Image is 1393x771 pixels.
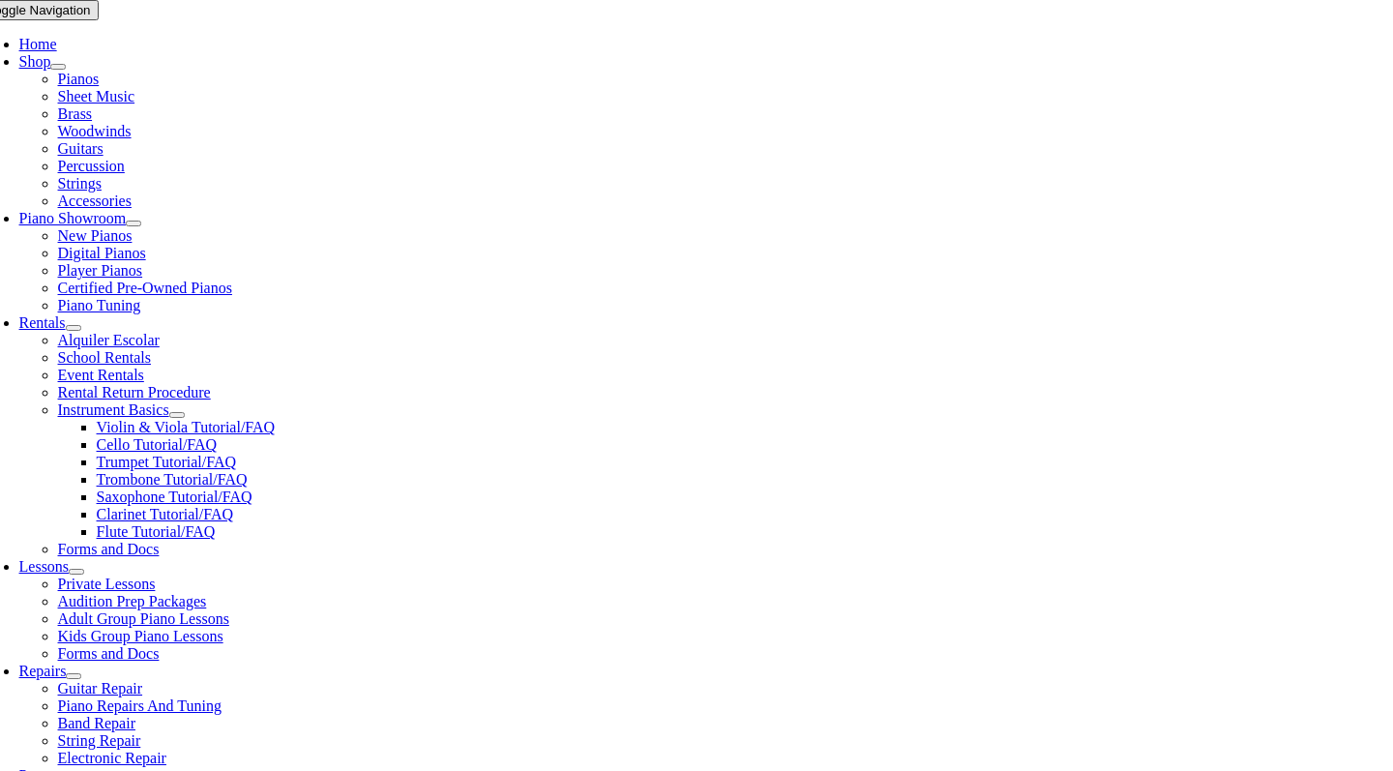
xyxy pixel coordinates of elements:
button: Open submenu of Piano Showroom [126,221,141,226]
a: Kids Group Piano Lessons [58,628,223,644]
button: Open submenu of Lessons [69,569,84,575]
a: Sheet Music [58,88,135,104]
a: Strings [58,175,102,192]
a: Player Pianos [58,262,143,279]
a: Piano Repairs And Tuning [58,697,222,714]
a: Trumpet Tutorial/FAQ [97,454,236,470]
a: Accessories [58,193,132,209]
button: Open submenu of Repairs [66,673,81,679]
a: String Repair [58,732,141,749]
a: Instrument Basics [58,401,169,418]
a: Woodwinds [58,123,132,139]
button: Open submenu of Shop [50,64,66,70]
a: Shop [19,53,51,70]
a: Certified Pre-Owned Pianos [58,280,232,296]
a: Home [19,36,57,52]
a: New Pianos [58,227,133,244]
a: Forms and Docs [58,541,160,557]
a: Trombone Tutorial/FAQ [97,471,248,488]
a: Saxophone Tutorial/FAQ [97,489,252,505]
a: Event Rentals [58,367,144,383]
a: Audition Prep Packages [58,593,207,609]
a: Forms and Docs [58,645,160,662]
a: Guitar Repair [58,680,143,697]
a: Pianos [58,71,100,87]
a: Piano Showroom [19,210,127,226]
a: Alquiler Escolar [58,332,160,348]
a: Violin & Viola Tutorial/FAQ [97,419,276,435]
a: Brass [58,105,93,122]
a: Digital Pianos [58,245,146,261]
a: Flute Tutorial/FAQ [97,523,216,540]
a: Band Repair [58,715,135,731]
a: Percussion [58,158,125,174]
a: Rentals [19,314,66,331]
button: Open submenu of Rentals [66,325,81,331]
a: Electronic Repair [58,750,166,766]
button: Open submenu of Instrument Basics [169,412,185,418]
a: Piano Tuning [58,297,141,313]
a: Rental Return Procedure [58,384,211,400]
a: Clarinet Tutorial/FAQ [97,506,234,522]
a: Lessons [19,558,70,575]
a: School Rentals [58,349,151,366]
a: Guitars [58,140,104,157]
a: Cello Tutorial/FAQ [97,436,218,453]
a: Private Lessons [58,576,156,592]
a: Repairs [19,663,67,679]
a: Adult Group Piano Lessons [58,610,229,627]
